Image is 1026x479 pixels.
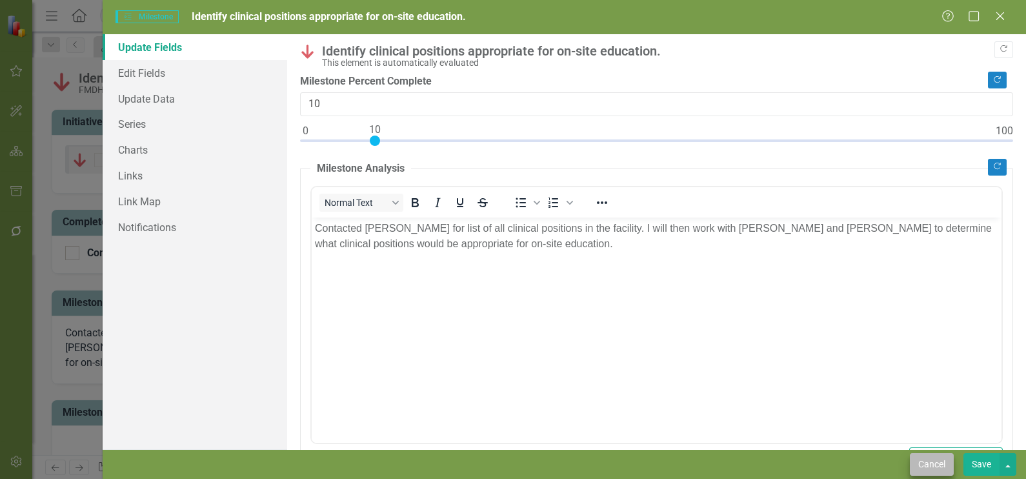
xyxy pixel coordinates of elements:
a: Links [103,163,287,189]
button: Italic [427,194,448,212]
span: Milestone [116,10,179,23]
button: Underline [449,194,471,212]
a: Series [103,111,287,137]
button: Reveal or hide additional toolbar items [591,194,613,212]
label: Milestone Percent Complete [300,74,1013,89]
button: Save [963,453,1000,476]
a: Notifications [103,214,287,240]
a: Edit Fields [103,60,287,86]
span: Normal Text [325,198,388,208]
a: Charts [103,137,287,163]
div: Identify clinical positions appropriate for on-site education. [322,44,1007,58]
a: Update Data [103,86,287,112]
span: Identify clinical positions appropriate for on-site education. [192,10,466,23]
button: Bold [404,194,426,212]
button: Switch to old editor [909,447,1003,470]
img: Below Plan [300,44,316,59]
button: Block Normal Text [319,194,403,212]
div: Bullet list [510,194,542,212]
legend: Milestone Analysis [310,161,411,176]
button: Cancel [910,453,954,476]
div: Numbered list [543,194,575,212]
div: This element is automatically evaluated [322,58,1007,68]
a: Update Fields [103,34,287,60]
a: Link Map [103,189,287,214]
button: Strikethrough [472,194,494,212]
iframe: Rich Text Area [312,218,1001,443]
